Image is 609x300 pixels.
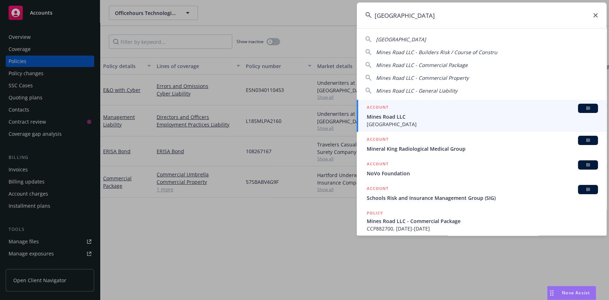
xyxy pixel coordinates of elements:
h5: ACCOUNT [367,104,389,112]
a: ACCOUNTBIMineral King Radiological Medical Group [357,132,607,156]
span: Mines Road LLC - Commercial Property [376,74,469,81]
span: Mines Road LLC - Builders Risk / Course of Constru [376,49,497,56]
span: Mineral King Radiological Medical Group [367,145,598,152]
h5: ACCOUNT [367,185,389,193]
button: Nova Assist [547,286,596,300]
span: BI [581,162,595,168]
a: ACCOUNTBISchools Risk and Insurance Management Group (SIG) [357,181,607,206]
a: POLICYMines Road LLC - Commercial PackageCCP882700, [DATE]-[DATE] [357,206,607,236]
span: Mines Road LLC - Commercial Package [376,62,468,68]
span: BI [581,186,595,193]
span: BI [581,137,595,144]
span: BI [581,105,595,112]
a: ACCOUNTBINoVo Foundation [357,156,607,181]
h5: POLICY [367,210,383,217]
h5: ACCOUNT [367,136,389,144]
span: Schools Risk and Insurance Management Group (SIG) [367,194,598,202]
span: Mines Road LLC - Commercial Package [367,217,598,225]
span: CCP882700, [DATE]-[DATE] [367,225,598,232]
span: [GEOGRAPHIC_DATA] [367,120,598,128]
h5: ACCOUNT [367,160,389,169]
input: Search... [357,2,607,28]
span: [GEOGRAPHIC_DATA] [376,36,426,43]
span: NoVo Foundation [367,170,598,177]
a: ACCOUNTBIMines Road LLC[GEOGRAPHIC_DATA] [357,100,607,132]
span: Nova Assist [562,290,590,296]
span: Mines Road LLC - General Liability [376,87,457,94]
span: Mines Road LLC [367,113,598,120]
div: Drag to move [547,286,556,300]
